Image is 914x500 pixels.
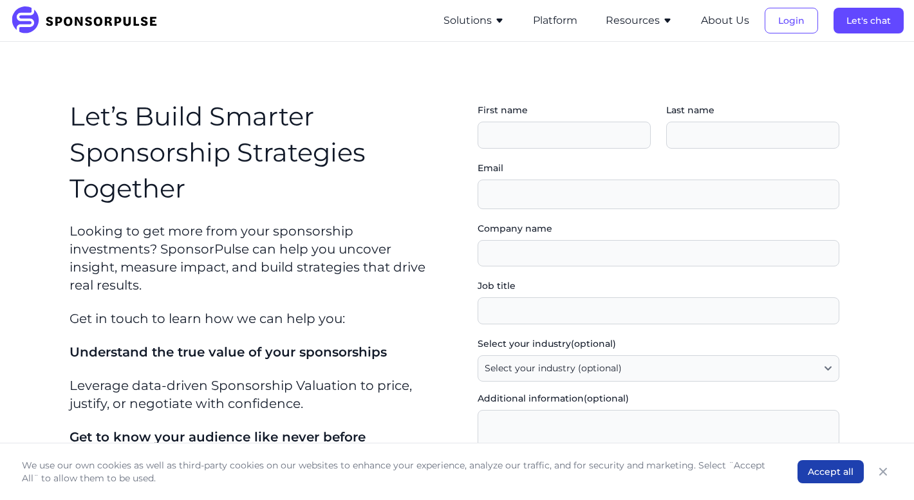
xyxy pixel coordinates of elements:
label: Additional information (optional) [478,392,839,405]
label: Select your industry (optional) [478,337,839,350]
p: Get in touch to learn how we can help you: [70,310,442,328]
label: Email [478,162,839,174]
p: Looking to get more from your sponsorship investments? SponsorPulse can help you uncover insight,... [70,222,442,294]
span: Get to know your audience like never before [70,429,366,445]
label: First name [478,104,651,116]
p: Leverage data-driven Sponsorship Valuation to price, justify, or negotiate with confidence. [70,376,442,412]
label: Last name [666,104,839,116]
p: We use our own cookies as well as third-party cookies on our websites to enhance your experience,... [22,459,772,485]
button: Login [765,8,818,33]
span: Understand the true value of your sponsorships [70,344,387,360]
button: Solutions [443,13,505,28]
button: Resources [606,13,673,28]
a: Login [765,15,818,26]
a: About Us [701,15,749,26]
label: Job title [478,279,839,292]
img: SponsorPulse [10,6,167,35]
button: Accept all [797,460,864,483]
button: Platform [533,13,577,28]
h1: Let’s Build Smarter Sponsorship Strategies Together [70,98,442,207]
a: Platform [533,15,577,26]
button: About Us [701,13,749,28]
button: Let's chat [834,8,904,33]
label: Company name [478,222,839,235]
a: Let's chat [834,15,904,26]
iframe: Chat Widget [850,438,914,500]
